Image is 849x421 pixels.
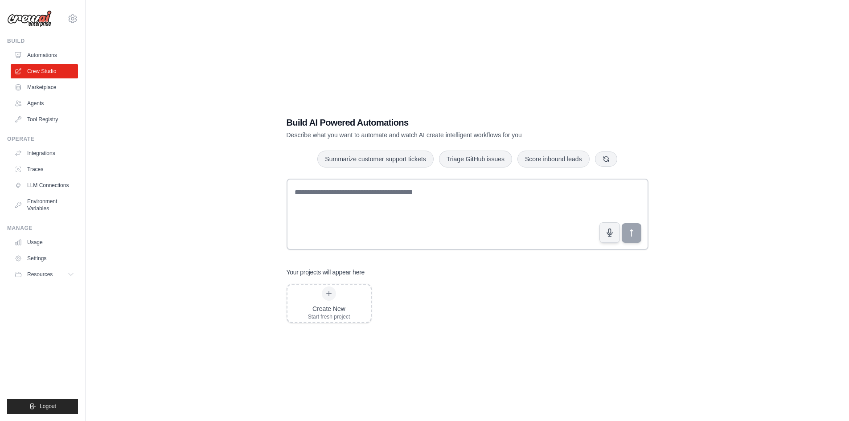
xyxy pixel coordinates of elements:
button: Resources [11,267,78,282]
div: Create New [308,304,350,313]
a: Traces [11,162,78,176]
button: Click to speak your automation idea [599,222,620,243]
div: Manage [7,225,78,232]
span: Logout [40,403,56,410]
a: Crew Studio [11,64,78,78]
div: Operate [7,135,78,143]
a: Integrations [11,146,78,160]
button: Summarize customer support tickets [317,151,433,168]
button: Triage GitHub issues [439,151,512,168]
div: Build [7,37,78,45]
a: Agents [11,96,78,110]
p: Describe what you want to automate and watch AI create intelligent workflows for you [287,131,586,139]
button: Get new suggestions [595,151,617,167]
a: Tool Registry [11,112,78,127]
a: Automations [11,48,78,62]
h3: Your projects will appear here [287,268,365,277]
a: LLM Connections [11,178,78,192]
img: Logo [7,10,52,27]
a: Settings [11,251,78,266]
a: Usage [11,235,78,249]
a: Environment Variables [11,194,78,216]
div: Start fresh project [308,313,350,320]
span: Resources [27,271,53,278]
button: Logout [7,399,78,414]
h1: Build AI Powered Automations [287,116,586,129]
button: Score inbound leads [517,151,590,168]
a: Marketplace [11,80,78,94]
